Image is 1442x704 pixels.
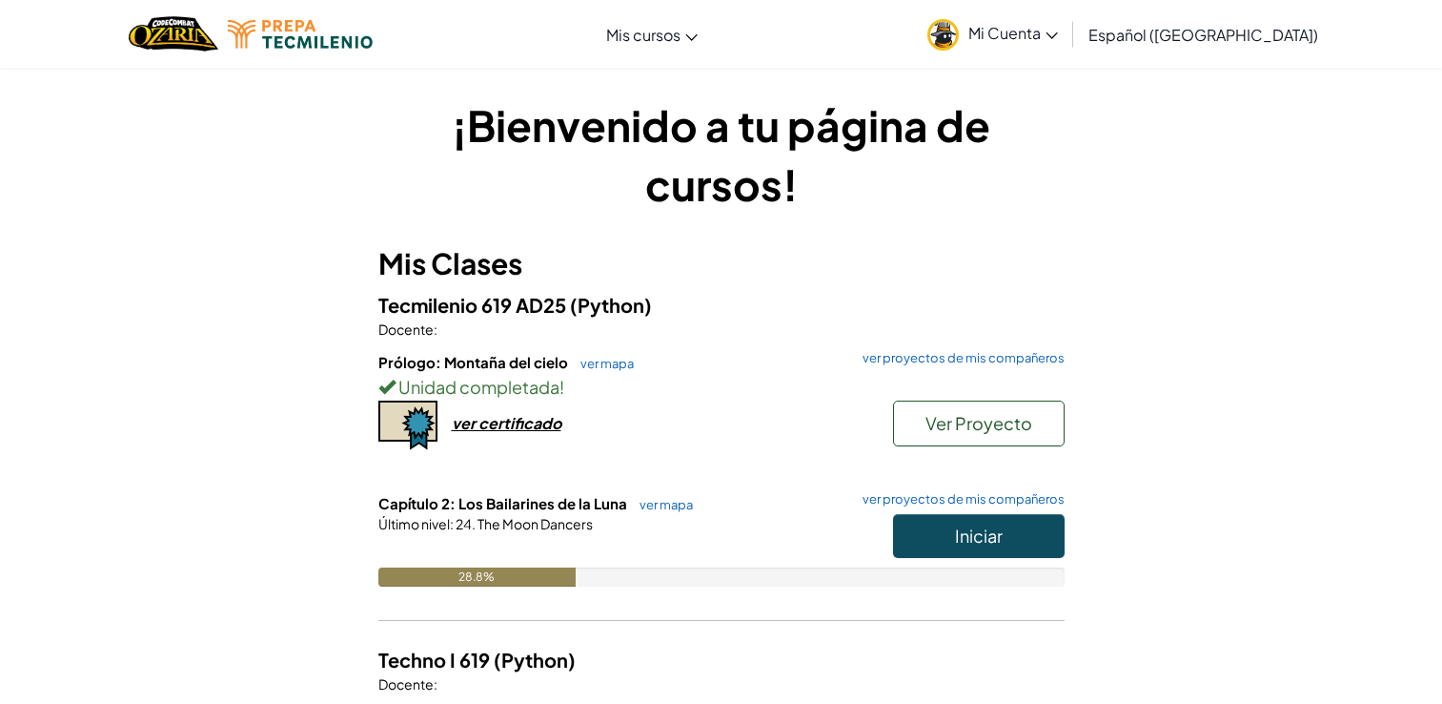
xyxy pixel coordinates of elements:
[378,293,570,317] span: Tecmilenio 619 AD25
[378,401,437,450] img: certificate-icon.png
[378,95,1065,214] h1: ¡Bienvenido a tu página de cursos!
[606,25,680,45] span: Mis cursos
[893,514,1065,558] button: Iniciar
[454,515,476,532] span: 24.
[450,515,454,532] span: :
[918,4,1067,64] a: Mi Cuenta
[452,413,561,433] div: ver certificado
[378,321,434,338] span: Docente
[597,9,707,60] a: Mis cursos
[378,353,571,371] span: Prólogo: Montaña del cielo
[378,675,434,693] span: Docente
[571,356,634,371] a: ver mapa
[228,20,373,49] img: Tecmilenio logo
[853,352,1065,364] a: ver proyectos de mis compañeros
[378,242,1065,285] h3: Mis Clases
[1088,25,1318,45] span: Español ([GEOGRAPHIC_DATA])
[570,293,652,317] span: (Python)
[434,675,437,693] span: :
[434,321,437,338] span: :
[378,494,630,512] span: Capítulo 2: Los Bailarines de la Luna
[396,376,559,398] span: Unidad completada
[925,412,1032,434] span: Ver Proyecto
[378,515,450,532] span: Último nivel
[955,525,1003,547] span: Iniciar
[378,648,494,672] span: Techno I 619
[893,401,1065,446] button: Ver Proyecto
[476,515,593,532] span: The Moon Dancers
[129,14,217,53] img: Home
[853,493,1065,506] a: ver proyectos de mis compañeros
[129,14,217,53] a: Ozaria by CodeCombat logo
[630,497,693,512] a: ver mapa
[494,648,576,672] span: (Python)
[1079,9,1328,60] a: Español ([GEOGRAPHIC_DATA])
[378,568,576,587] div: 28.8%
[559,376,564,398] span: !
[378,413,561,433] a: ver certificado
[927,19,959,51] img: avatar
[968,23,1058,43] span: Mi Cuenta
